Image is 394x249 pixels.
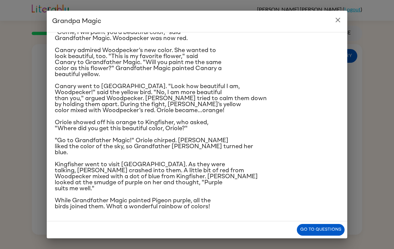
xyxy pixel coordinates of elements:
span: Oriole showed off his orange to Kingfisher, who asked, "Where did you get this beautiful color, O... [55,119,208,132]
span: While Grandfather Magic painted Pigeon purple, all the birds joined them. What a wonderful rainbo... [55,198,211,210]
span: Canary admired Woodpecker’s new color. She wanted to look beautiful, too. "This is my favorite fl... [55,47,222,77]
h2: Grandpa Magic [47,11,347,32]
button: close [331,13,345,27]
span: "Go to Grandfather Magic!" Oriole chirped. [PERSON_NAME] liked the color of the sky, so Grandfath... [55,138,253,156]
span: "Come, I will paint you a beautiful color," said Grandfather Magic. Woodpecker was now red. [55,29,188,41]
button: Go to questions [297,224,345,236]
span: Canary went to [GEOGRAPHIC_DATA]. "Look how beautiful I am, Woodpecker!" said the yellow bird. "N... [55,83,267,113]
span: Kingfisher went to visit [GEOGRAPHIC_DATA]. As they were talking, [PERSON_NAME] crashed into them... [55,162,258,192]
